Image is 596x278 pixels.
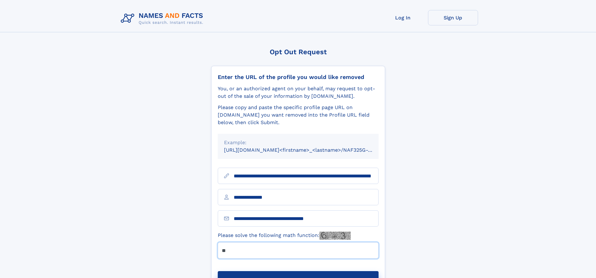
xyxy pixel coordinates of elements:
[378,10,428,25] a: Log In
[218,74,379,81] div: Enter the URL of the profile you would like removed
[218,104,379,126] div: Please copy and paste the specific profile page URL on [DOMAIN_NAME] you want removed into the Pr...
[218,85,379,100] div: You, or an authorized agent on your behalf, may request to opt-out of the sale of your informatio...
[218,232,351,240] label: Please solve the following math function:
[428,10,478,25] a: Sign Up
[224,147,390,153] small: [URL][DOMAIN_NAME]<firstname>_<lastname>/NAF325G-xxxxxxxx
[211,48,385,56] div: Opt Out Request
[118,10,208,27] img: Logo Names and Facts
[224,139,372,146] div: Example:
